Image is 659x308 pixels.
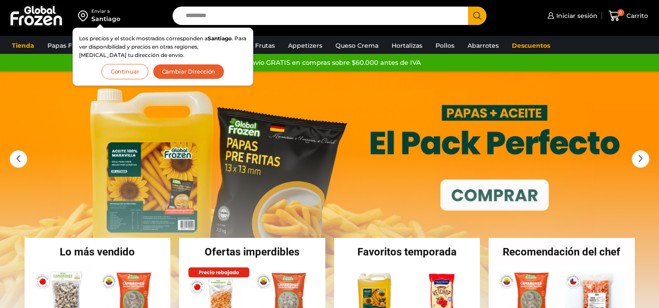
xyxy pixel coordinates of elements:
a: Hortalizas [387,37,427,54]
strong: Santiago [208,35,232,42]
a: Iniciar sesión [545,7,598,25]
span: Iniciar sesión [554,11,598,20]
h2: Recomendación del chef [489,247,635,257]
div: Enviar a [91,8,120,14]
div: Next slide [632,150,649,168]
a: Descuentos [508,37,555,54]
button: Continuar [101,64,148,79]
a: 0 Carrito [606,6,650,26]
a: Pollos [431,37,459,54]
a: Appetizers [284,37,327,54]
span: Carrito [624,11,648,20]
div: Previous slide [10,150,27,168]
span: 0 [617,9,624,16]
a: Queso Crema [331,37,383,54]
button: Search button [468,7,486,25]
a: Tienda [7,37,39,54]
a: Papas Fritas [43,37,90,54]
div: Santiago [91,14,120,23]
h2: Favoritos temporada [334,247,480,257]
button: Cambiar Dirección [153,64,225,79]
h2: Lo más vendido [25,247,171,257]
img: address-field-icon.svg [78,8,91,23]
p: Los precios y el stock mostrados corresponden a . Para ver disponibilidad y precios en otras regi... [79,34,247,60]
h2: Ofertas imperdibles [179,247,325,257]
a: Abarrotes [463,37,503,54]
